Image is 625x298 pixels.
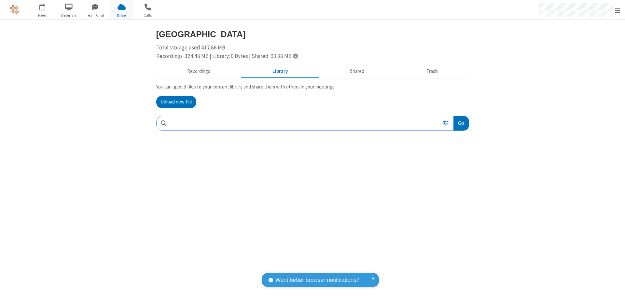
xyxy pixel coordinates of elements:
[396,65,469,78] button: Trash
[156,83,469,91] p: You can upload files to your content library and share them with others in your meetings
[242,65,319,78] button: Content library
[293,53,298,59] span: Totals displayed include files that have been moved to the trash.
[275,276,359,284] span: Want better browser notifications?
[57,12,81,18] span: Webinars
[10,5,20,15] img: QA Selenium DO NOT DELETE OR CHANGE
[83,12,107,18] span: Team Chat
[109,12,134,18] span: Drive
[156,30,469,39] h3: [GEOGRAPHIC_DATA]
[453,116,468,131] button: Go
[156,65,242,78] button: Recorded meetings
[30,12,55,18] span: Meet
[156,52,469,61] div: Recordings: 324.48 MB | Library: 0 Bytes | Shared: 93.38 MB
[156,44,469,60] div: Total storage used 417.86 MB
[319,65,396,78] button: Shared during meetings
[156,96,196,109] button: Upload new file
[136,12,160,18] span: Calls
